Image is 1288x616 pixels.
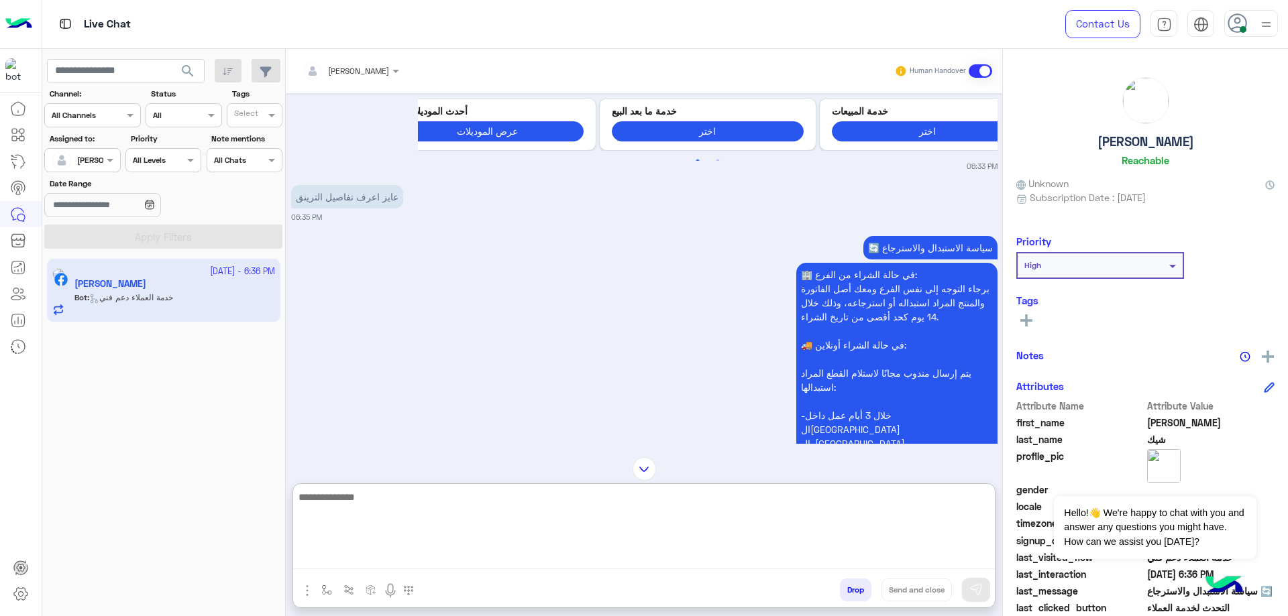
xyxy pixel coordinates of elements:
span: احمد [1147,416,1275,430]
button: 1 of 2 [691,154,704,168]
span: Hello!👋 We're happy to chat with you and answer any questions you might have. How can we assist y... [1054,496,1256,559]
span: last_interaction [1016,567,1144,581]
label: Assigned to: [50,133,119,145]
p: أحدث الموديلات 👕 [392,104,584,118]
span: Attribute Name [1016,399,1144,413]
p: Live Chat [84,15,131,34]
img: defaultAdmin.png [52,151,71,170]
span: signup_date [1016,534,1144,548]
span: شيك [1147,432,1275,446]
img: 713415422032625 [5,58,30,82]
button: Drop [840,578,871,601]
button: search [172,59,205,88]
img: Logo [5,10,32,38]
button: Trigger scenario [338,578,360,601]
img: send message [969,583,983,597]
button: Send and close [881,578,952,601]
span: التحدث لخدمة العملاء [1147,601,1275,615]
img: Trigger scenario [343,584,354,595]
img: notes [1240,351,1250,362]
a: tab [1150,10,1177,38]
button: اختر [832,121,1024,141]
span: last_visited_flow [1016,550,1144,564]
button: Apply Filters [44,225,282,249]
button: اختر [612,121,804,141]
span: first_name [1016,416,1144,430]
label: Date Range [50,178,200,190]
img: tab [57,15,74,32]
span: Subscription Date : [DATE] [1030,190,1146,204]
button: select flow [316,578,338,601]
p: خدمة المبيعات [832,104,1024,118]
h6: Priority [1016,235,1051,247]
img: scroll [633,457,656,481]
span: locale [1016,499,1144,513]
span: search [180,63,196,79]
img: create order [366,584,376,595]
span: timezone [1016,516,1144,530]
h6: Notes [1016,349,1044,361]
label: Tags [232,88,281,100]
div: Select [232,107,258,123]
button: create order [360,578,382,601]
img: picture [1147,449,1181,483]
img: send attachment [299,582,315,599]
label: Status [151,88,220,100]
span: last_name [1016,432,1144,446]
p: 29/9/2025, 6:35 PM [863,236,998,259]
h6: Reachable [1122,154,1169,166]
img: picture [1123,78,1169,123]
h6: Tags [1016,294,1275,306]
small: 06:35 PM [291,212,322,223]
span: last_message [1016,584,1144,598]
img: make a call [403,585,414,596]
p: خدمة ما بعد البيع [612,104,804,118]
span: last_clicked_button [1016,601,1144,615]
a: Contact Us [1065,10,1140,38]
h5: [PERSON_NAME] [1097,134,1194,149]
p: 29/9/2025, 6:35 PM [291,185,403,208]
img: send voice note [382,582,398,599]
img: tab [1193,17,1209,32]
label: Note mentions [211,133,280,145]
img: tab [1157,17,1172,32]
button: عرض الموديلات [392,121,584,141]
span: 🔄 سياسة الاستبدال والاسترجاع [1147,584,1275,598]
small: Human Handover [910,66,966,76]
button: 2 of 2 [711,154,724,168]
label: Priority [131,133,200,145]
img: hulul-logo.png [1201,562,1248,609]
span: profile_pic [1016,449,1144,480]
small: 06:33 PM [967,161,998,172]
span: Attribute Value [1147,399,1275,413]
span: 2025-09-29T15:36:04.457Z [1147,567,1275,581]
label: Channel: [50,88,140,100]
span: gender [1016,483,1144,497]
span: Unknown [1016,176,1069,190]
img: add [1262,351,1274,363]
img: profile [1258,16,1275,33]
h6: Attributes [1016,380,1064,392]
span: [PERSON_NAME] [328,66,389,76]
img: select flow [321,584,332,595]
